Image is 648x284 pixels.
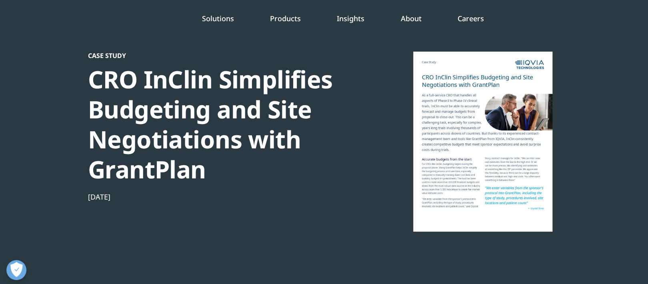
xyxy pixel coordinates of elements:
div: CRO InClin Simplifies Budgeting and Site Negotiations with GrantPlan [88,64,362,184]
button: Open Preferences [6,260,26,280]
div: [DATE] [88,192,362,202]
a: Insights [337,14,364,23]
a: Careers [457,14,484,23]
a: About [400,14,421,23]
div: Case Study [88,52,362,60]
a: Products [270,14,301,23]
a: Solutions [202,14,234,23]
nav: Primary [155,2,560,39]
